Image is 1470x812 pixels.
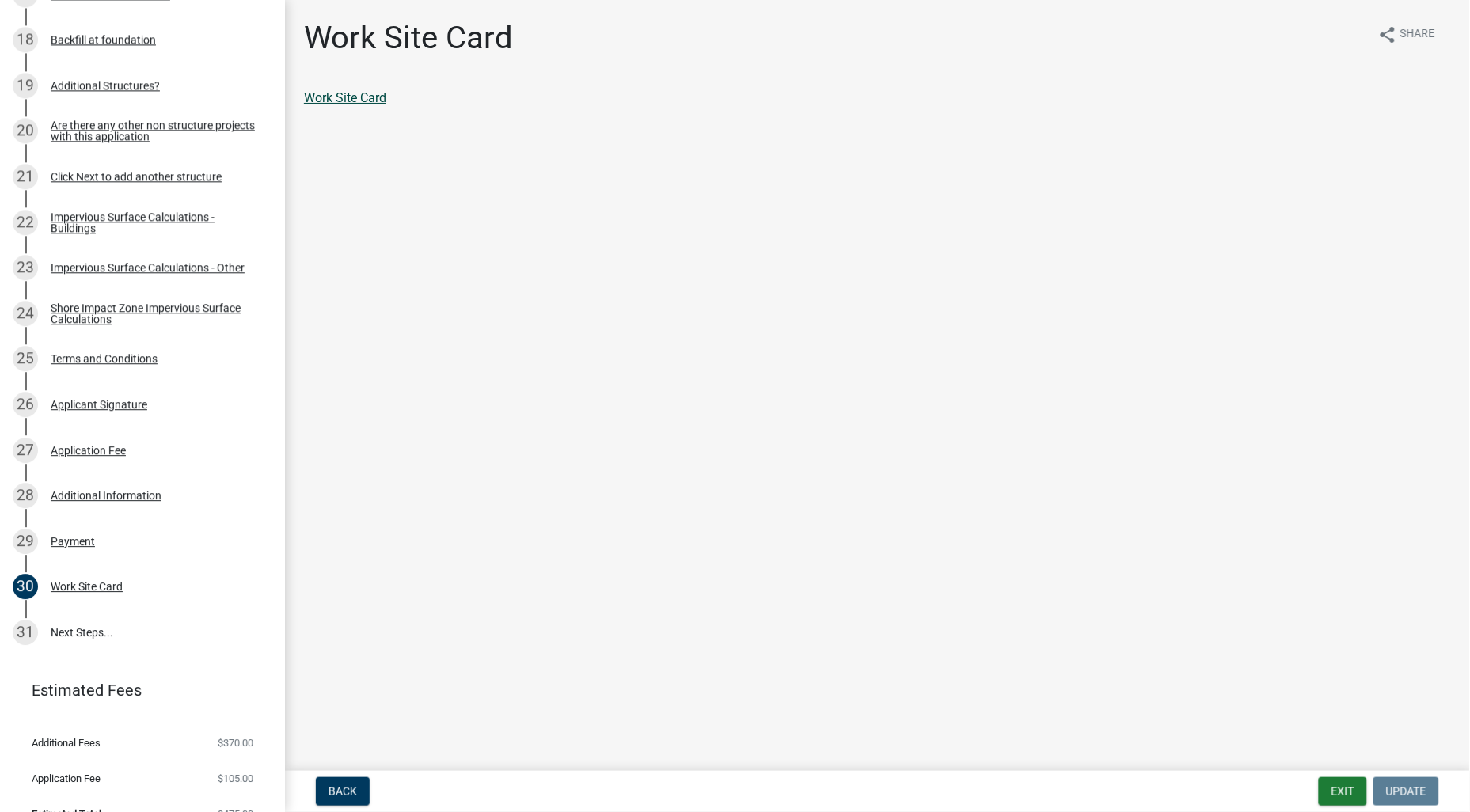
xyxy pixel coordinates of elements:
button: shareShare [1366,19,1448,50]
div: Additional Structures? [51,80,160,91]
span: Share [1400,25,1435,44]
button: Exit [1319,777,1367,806]
div: 24 [13,301,38,326]
div: 21 [13,164,38,189]
div: Application Fee [51,445,126,456]
span: $105.00 [218,773,253,784]
span: Additional Fees [32,738,101,748]
div: 26 [13,392,38,417]
button: Back [316,777,370,806]
div: Shore Impact Zone Impervious Surface Calculations [51,302,260,324]
div: Work Site Card [51,581,123,592]
div: Click Next to add another structure [51,171,222,182]
div: Applicant Signature [51,399,147,410]
a: Estimated Fees [13,674,260,706]
div: 29 [13,529,38,554]
a: Work Site Card [304,90,386,105]
div: Impervious Surface Calculations - Other [51,262,245,273]
div: 18 [13,27,38,52]
div: Impervious Surface Calculations - Buildings [51,211,260,233]
div: 20 [13,118,38,143]
button: Update [1373,777,1439,806]
div: 25 [13,346,38,371]
div: 19 [13,73,38,98]
div: 31 [13,620,38,645]
i: share [1378,25,1397,44]
h1: Work Site Card [304,19,513,57]
div: Terms and Conditions [51,353,158,364]
div: Backfill at foundation [51,34,156,45]
div: 23 [13,255,38,280]
div: 30 [13,574,38,599]
div: Payment [51,536,95,547]
span: $370.00 [218,738,253,748]
div: 22 [13,210,38,235]
span: Back [329,785,357,798]
div: 27 [13,438,38,463]
span: Application Fee [32,773,101,784]
div: Are there any other non structure projects with this application [51,120,260,142]
div: 28 [13,483,38,508]
div: Additional Information [51,490,161,501]
span: Update [1386,785,1426,798]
